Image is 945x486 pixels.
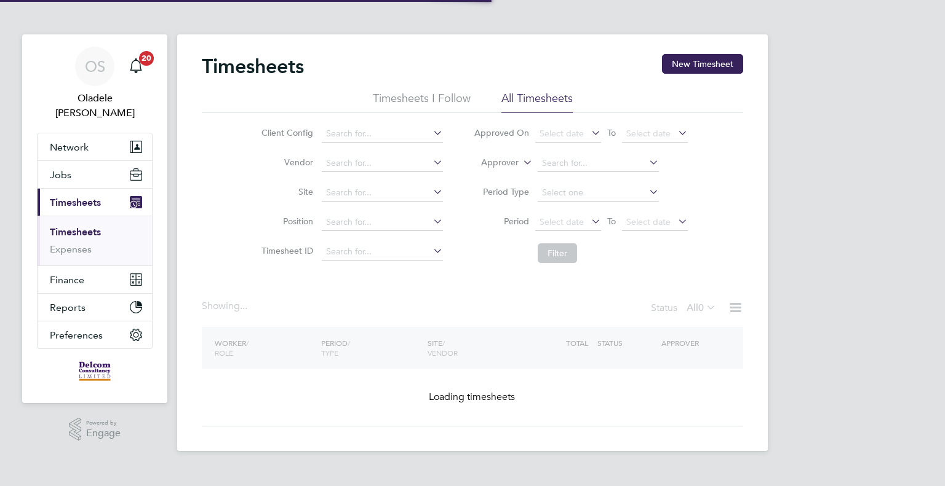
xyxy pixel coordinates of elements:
span: Select date [626,216,671,227]
span: Network [50,141,89,153]
input: Search for... [322,184,443,202]
span: Finance [50,274,84,286]
button: Preferences [38,321,152,348]
span: 20 [139,51,154,66]
button: Reports [38,294,152,321]
button: Finance [38,266,152,293]
span: To [604,125,620,141]
button: Timesheets [38,189,152,216]
input: Search for... [322,155,443,172]
input: Search for... [322,214,443,231]
li: All Timesheets [501,91,573,113]
input: Search for... [538,155,659,172]
li: Timesheets I Follow [373,91,471,113]
h2: Timesheets [202,54,304,79]
span: Powered by [86,418,121,428]
label: Period Type [474,186,529,197]
a: 20 [124,47,148,86]
a: OSOladele [PERSON_NAME] [37,47,153,120]
label: Timesheet ID [258,245,313,256]
div: Showing [202,300,250,313]
nav: Main navigation [22,34,167,403]
span: Jobs [50,169,71,181]
span: Timesheets [50,197,101,208]
span: OS [85,58,105,74]
span: Engage [86,428,121,439]
span: To [604,213,620,229]
input: Search for... [322,125,443,143]
span: Select date [540,128,584,139]
label: Client Config [258,127,313,138]
span: Reports [50,302,86,313]
span: Select date [626,128,671,139]
a: Powered byEngage [69,418,121,441]
div: Status [651,300,719,317]
button: Network [38,133,152,160]
a: Expenses [50,243,92,255]
input: Search for... [322,243,443,261]
img: delcomconsultancyltd-logo-retina.png [79,361,111,381]
label: Vendor [258,157,313,168]
span: Select date [540,216,584,227]
label: Site [258,186,313,197]
button: Filter [538,243,577,263]
label: All [687,302,716,314]
div: Timesheets [38,216,152,265]
button: New Timesheet [662,54,743,74]
label: Approved On [474,127,529,138]
a: Go to home page [37,361,153,381]
a: Timesheets [50,226,101,238]
span: ... [240,300,247,312]
span: Oladele Peter Shosanya [37,91,153,120]
span: Preferences [50,329,103,341]
input: Select one [538,184,659,202]
label: Approver [463,157,519,169]
span: 0 [698,302,704,314]
label: Position [258,216,313,227]
label: Period [474,216,529,227]
button: Jobs [38,161,152,188]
